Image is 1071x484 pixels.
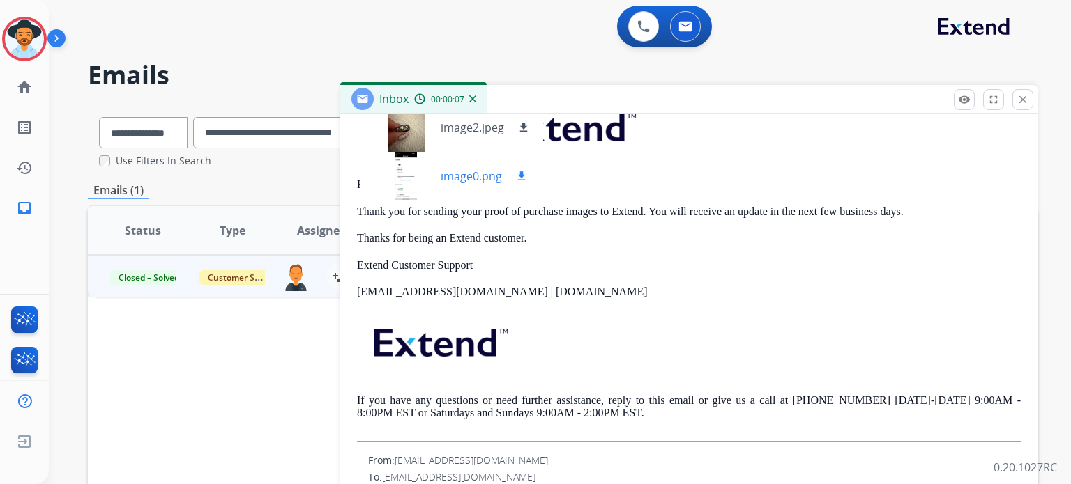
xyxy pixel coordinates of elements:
[368,453,1021,467] div: From:
[517,121,530,134] mat-icon: download
[16,119,33,136] mat-icon: list_alt
[357,286,1021,298] p: [EMAIL_ADDRESS][DOMAIN_NAME] | [DOMAIN_NAME]
[515,170,528,182] mat-icon: download
[16,200,33,217] mat-icon: inbox
[88,182,149,199] p: Emails (1)
[395,453,548,467] span: [EMAIL_ADDRESS][DOMAIN_NAME]
[297,222,346,239] span: Assignee
[357,178,1021,191] p: Hello [PERSON_NAME],
[125,222,161,239] span: Status
[379,91,409,107] span: Inbox
[441,168,502,185] p: image0.png
[357,394,1021,420] p: If you have any questions or need further assistance, reply to this email or give us a call at [P...
[110,270,188,285] span: Closed – Solved
[199,270,290,285] span: Customer Support
[357,259,1021,272] p: Extend Customer Support
[441,119,504,136] p: image2.jpeg
[88,61,1038,89] h2: Emails
[382,470,535,483] span: [EMAIL_ADDRESS][DOMAIN_NAME]
[357,205,1021,218] p: Thank you for sending your proof of purchase images to Extend. You will receive an update in the ...
[485,97,650,152] img: extend.png
[994,459,1057,476] p: 0.20.1027RC
[368,470,1021,484] div: To:
[116,154,211,168] label: Use Filters In Search
[357,232,1021,244] p: Thanks for being an Extend customer.
[357,312,522,367] img: extend.png
[958,93,971,106] mat-icon: remove_red_eye
[5,19,44,58] img: avatar
[220,222,245,239] span: Type
[1017,93,1029,106] mat-icon: close
[431,94,464,105] span: 00:00:07
[332,268,349,285] mat-icon: person_add
[987,93,1000,106] mat-icon: fullscreen
[16,79,33,95] mat-icon: home
[16,159,33,176] mat-icon: history
[282,263,310,291] img: agent-avatar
